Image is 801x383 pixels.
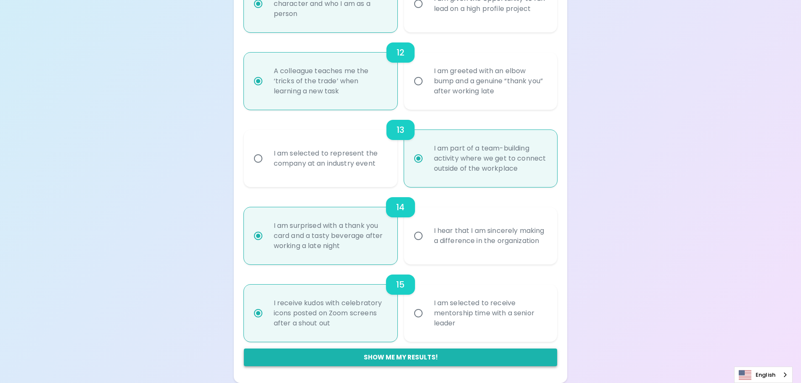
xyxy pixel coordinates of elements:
[735,367,792,383] a: English
[244,264,558,342] div: choice-group-check
[267,138,393,179] div: I am selected to represent the company at an industry event
[427,216,553,256] div: I hear that I am sincerely making a difference in the organization
[734,367,793,383] aside: Language selected: English
[267,211,393,261] div: I am surprised with a thank you card and a tasty beverage after working a late night
[734,367,793,383] div: Language
[267,56,393,106] div: A colleague teaches me the ‘tricks of the trade’ when learning a new task
[267,288,393,338] div: I receive kudos with celebratory icons posted on Zoom screens after a shout out
[427,133,553,184] div: I am part of a team-building activity where we get to connect outside of the workplace
[427,56,553,106] div: I am greeted with an elbow bump and a genuine “thank you” after working late
[397,123,404,137] h6: 13
[396,278,404,291] h6: 15
[397,46,404,59] h6: 12
[244,187,558,264] div: choice-group-check
[244,349,558,366] button: Show me my results!
[396,201,404,214] h6: 14
[244,110,558,187] div: choice-group-check
[244,32,558,110] div: choice-group-check
[427,288,553,338] div: I am selected to receive mentorship time with a senior leader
